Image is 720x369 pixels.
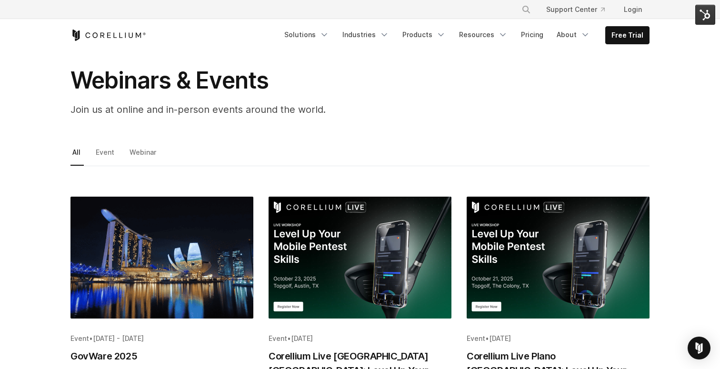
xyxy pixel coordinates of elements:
[291,334,313,342] span: [DATE]
[279,26,335,43] a: Solutions
[70,334,253,343] div: •
[397,26,451,43] a: Products
[279,26,650,44] div: Navigation Menu
[70,349,253,363] h2: GovWare 2025
[70,66,451,95] h1: Webinars & Events
[695,5,715,25] img: HubSpot Tools Menu Toggle
[70,30,146,41] a: Corellium Home
[688,337,710,359] div: Open Intercom Messenger
[70,102,451,117] p: Join us at online and in-person events around the world.
[70,334,89,342] span: Event
[467,197,650,319] img: Corellium Live Plano TX: Level Up Your Mobile Pentest Skills
[70,146,84,166] a: All
[94,146,118,166] a: Event
[518,1,535,18] button: Search
[606,27,649,44] a: Free Trial
[616,1,650,18] a: Login
[269,197,451,319] img: Corellium Live Austin TX: Level Up Your Mobile Pentest Skills
[269,334,287,342] span: Event
[337,26,395,43] a: Industries
[269,334,451,343] div: •
[515,26,549,43] a: Pricing
[467,334,650,343] div: •
[539,1,612,18] a: Support Center
[551,26,596,43] a: About
[70,197,253,319] img: GovWare 2025
[510,1,650,18] div: Navigation Menu
[93,334,144,342] span: [DATE] - [DATE]
[467,334,485,342] span: Event
[128,146,160,166] a: Webinar
[489,334,511,342] span: [DATE]
[453,26,513,43] a: Resources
